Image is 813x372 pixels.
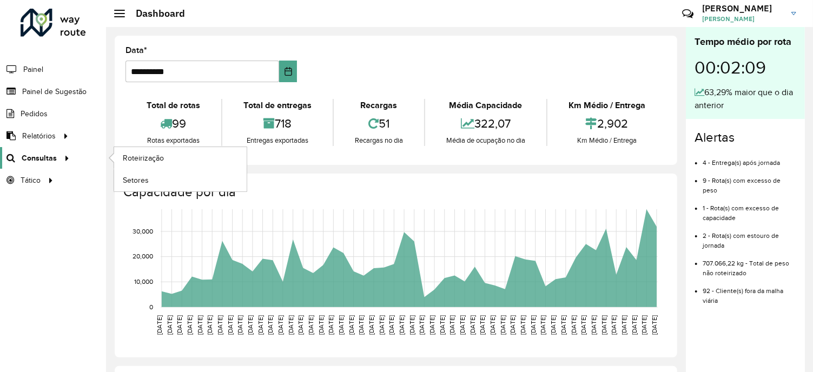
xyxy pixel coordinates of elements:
text: [DATE] [439,315,446,335]
text: [DATE] [580,315,587,335]
div: Entregas exportadas [225,135,330,146]
text: [DATE] [206,315,213,335]
text: 30,000 [133,228,153,235]
h2: Dashboard [125,8,185,19]
text: [DATE] [631,315,638,335]
a: Roteirização [114,147,247,169]
span: Tático [21,175,41,186]
text: [DATE] [469,315,476,335]
text: [DATE] [479,315,486,335]
text: [DATE] [388,315,395,335]
text: [DATE] [287,315,294,335]
text: 0 [149,303,153,310]
li: 2 - Rota(s) com estouro de jornada [703,223,796,250]
text: [DATE] [358,315,365,335]
text: [DATE] [610,315,617,335]
text: [DATE] [499,315,506,335]
text: [DATE] [186,315,193,335]
label: Data [125,44,147,57]
div: Km Médio / Entrega [550,99,664,112]
text: [DATE] [590,315,597,335]
div: Km Médio / Entrega [550,135,664,146]
div: 322,07 [428,112,544,135]
text: [DATE] [368,315,375,335]
text: [DATE] [449,315,456,335]
text: [DATE] [620,315,627,335]
text: [DATE] [600,315,607,335]
button: Choose Date [279,61,297,82]
li: 4 - Entrega(s) após jornada [703,150,796,168]
div: Total de entregas [225,99,330,112]
span: Painel [23,64,43,75]
text: [DATE] [176,315,183,335]
div: 63,29% maior que o dia anterior [695,86,796,112]
h3: [PERSON_NAME] [702,3,783,14]
text: [DATE] [651,315,658,335]
li: 92 - Cliente(s) fora da malha viária [703,278,796,305]
div: Média de ocupação no dia [428,135,544,146]
text: [DATE] [247,315,254,335]
span: Painel de Sugestão [22,86,87,97]
text: [DATE] [570,315,577,335]
text: [DATE] [540,315,547,335]
a: Contato Rápido [676,2,699,25]
div: 99 [128,112,219,135]
text: [DATE] [378,315,385,335]
text: [DATE] [338,315,345,335]
div: Total de rotas [128,99,219,112]
text: [DATE] [297,315,304,335]
li: 9 - Rota(s) com excesso de peso [703,168,796,195]
span: Pedidos [21,108,48,119]
text: 10,000 [134,278,153,285]
div: Rotas exportadas [128,135,219,146]
text: [DATE] [307,315,314,335]
text: [DATE] [196,315,203,335]
text: [DATE] [348,315,355,335]
text: [DATE] [550,315,557,335]
text: [DATE] [640,315,647,335]
text: [DATE] [257,315,264,335]
text: [DATE] [419,315,426,335]
div: 718 [225,112,330,135]
text: [DATE] [327,315,334,335]
li: 1 - Rota(s) com excesso de capacidade [703,195,796,223]
h4: Capacidade por dia [123,184,666,200]
text: [DATE] [408,315,415,335]
text: [DATE] [227,315,234,335]
text: [DATE] [277,315,284,335]
text: 20,000 [133,253,153,260]
text: [DATE] [267,315,274,335]
text: [DATE] [560,315,567,335]
div: 00:02:09 [695,49,796,86]
span: [PERSON_NAME] [702,14,783,24]
span: Roteirização [123,152,164,164]
h4: Alertas [695,130,796,145]
a: Setores [114,169,247,191]
span: Relatórios [22,130,56,142]
span: Setores [123,175,149,186]
text: [DATE] [519,315,526,335]
div: 51 [336,112,421,135]
text: [DATE] [236,315,243,335]
text: [DATE] [428,315,435,335]
div: Média Capacidade [428,99,544,112]
text: [DATE] [530,315,537,335]
text: [DATE] [216,315,223,335]
text: [DATE] [318,315,325,335]
text: [DATE] [156,315,163,335]
div: 2,902 [550,112,664,135]
li: 707.066,22 kg - Total de peso não roteirizado [703,250,796,278]
text: [DATE] [166,315,173,335]
div: Tempo médio por rota [695,35,796,49]
div: Recargas [336,99,421,112]
text: [DATE] [489,315,496,335]
text: [DATE] [459,315,466,335]
text: [DATE] [510,315,517,335]
span: Consultas [22,152,57,164]
text: [DATE] [398,315,405,335]
div: Recargas no dia [336,135,421,146]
